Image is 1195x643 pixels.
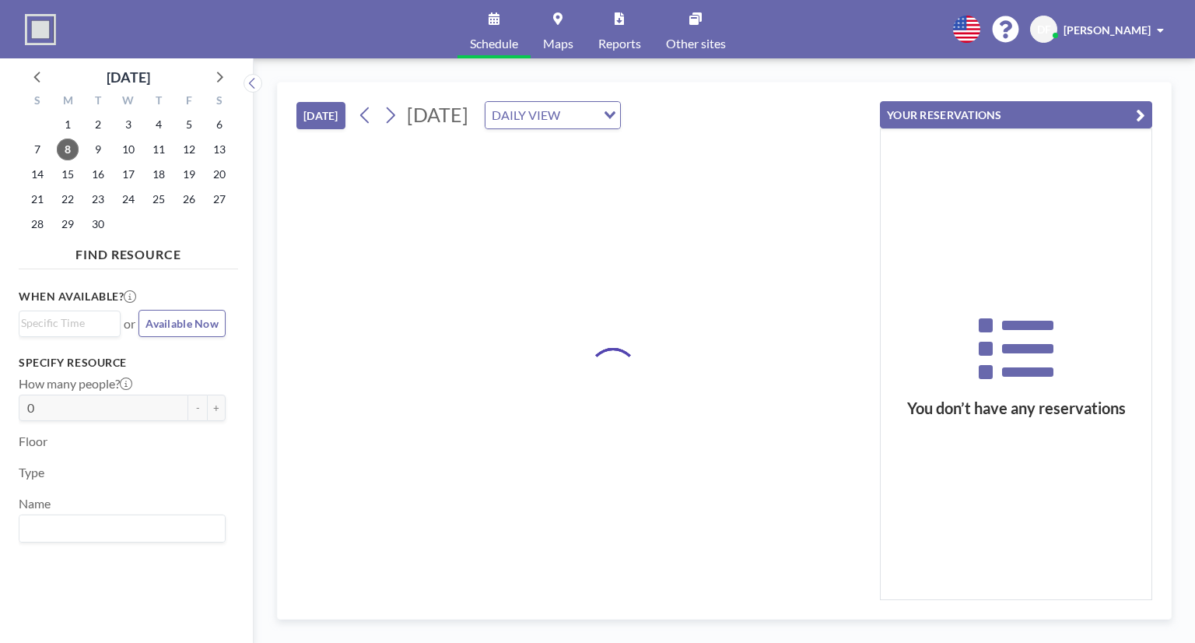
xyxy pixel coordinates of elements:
[209,139,230,160] span: Saturday, September 13, 2025
[209,188,230,210] span: Saturday, September 27, 2025
[57,139,79,160] span: Monday, September 8, 2025
[19,515,225,542] div: Search for option
[19,376,132,392] label: How many people?
[296,102,345,129] button: [DATE]
[143,92,173,112] div: T
[173,92,204,112] div: F
[57,163,79,185] span: Monday, September 15, 2025
[117,114,139,135] span: Wednesday, September 3, 2025
[87,163,109,185] span: Tuesday, September 16, 2025
[565,105,594,125] input: Search for option
[598,37,641,50] span: Reports
[57,114,79,135] span: Monday, September 1, 2025
[19,496,51,511] label: Name
[1037,23,1051,37] span: DF
[53,92,83,112] div: M
[666,37,726,50] span: Other sites
[87,213,109,235] span: Tuesday, September 30, 2025
[57,188,79,210] span: Monday, September 22, 2025
[178,188,200,210] span: Friday, September 26, 2025
[21,518,216,539] input: Search for option
[485,102,620,128] div: Search for option
[87,188,109,210] span: Tuesday, September 23, 2025
[881,399,1151,418] h3: You don’t have any reservations
[148,114,170,135] span: Thursday, September 4, 2025
[26,213,48,235] span: Sunday, September 28, 2025
[19,434,47,449] label: Floor
[880,101,1152,128] button: YOUR RESERVATIONS
[138,310,226,337] button: Available Now
[543,37,573,50] span: Maps
[117,188,139,210] span: Wednesday, September 24, 2025
[25,14,56,45] img: organization-logo
[114,92,144,112] div: W
[23,92,53,112] div: S
[19,356,226,370] h3: Specify resource
[26,163,48,185] span: Sunday, September 14, 2025
[148,139,170,160] span: Thursday, September 11, 2025
[19,241,238,262] h4: FIND RESOURCE
[124,316,135,332] span: or
[117,163,139,185] span: Wednesday, September 17, 2025
[188,395,207,421] button: -
[26,139,48,160] span: Sunday, September 7, 2025
[148,188,170,210] span: Thursday, September 25, 2025
[57,213,79,235] span: Monday, September 29, 2025
[489,105,563,125] span: DAILY VIEW
[470,37,518,50] span: Schedule
[407,103,468,126] span: [DATE]
[26,188,48,210] span: Sunday, September 21, 2025
[19,465,44,480] label: Type
[204,92,234,112] div: S
[209,163,230,185] span: Saturday, September 20, 2025
[107,66,150,88] div: [DATE]
[21,314,111,332] input: Search for option
[148,163,170,185] span: Thursday, September 18, 2025
[83,92,114,112] div: T
[87,114,109,135] span: Tuesday, September 2, 2025
[178,114,200,135] span: Friday, September 5, 2025
[145,317,219,330] span: Available Now
[178,139,200,160] span: Friday, September 12, 2025
[19,311,120,335] div: Search for option
[178,163,200,185] span: Friday, September 19, 2025
[87,139,109,160] span: Tuesday, September 9, 2025
[1064,23,1151,37] span: [PERSON_NAME]
[209,114,230,135] span: Saturday, September 6, 2025
[117,139,139,160] span: Wednesday, September 10, 2025
[207,395,226,421] button: +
